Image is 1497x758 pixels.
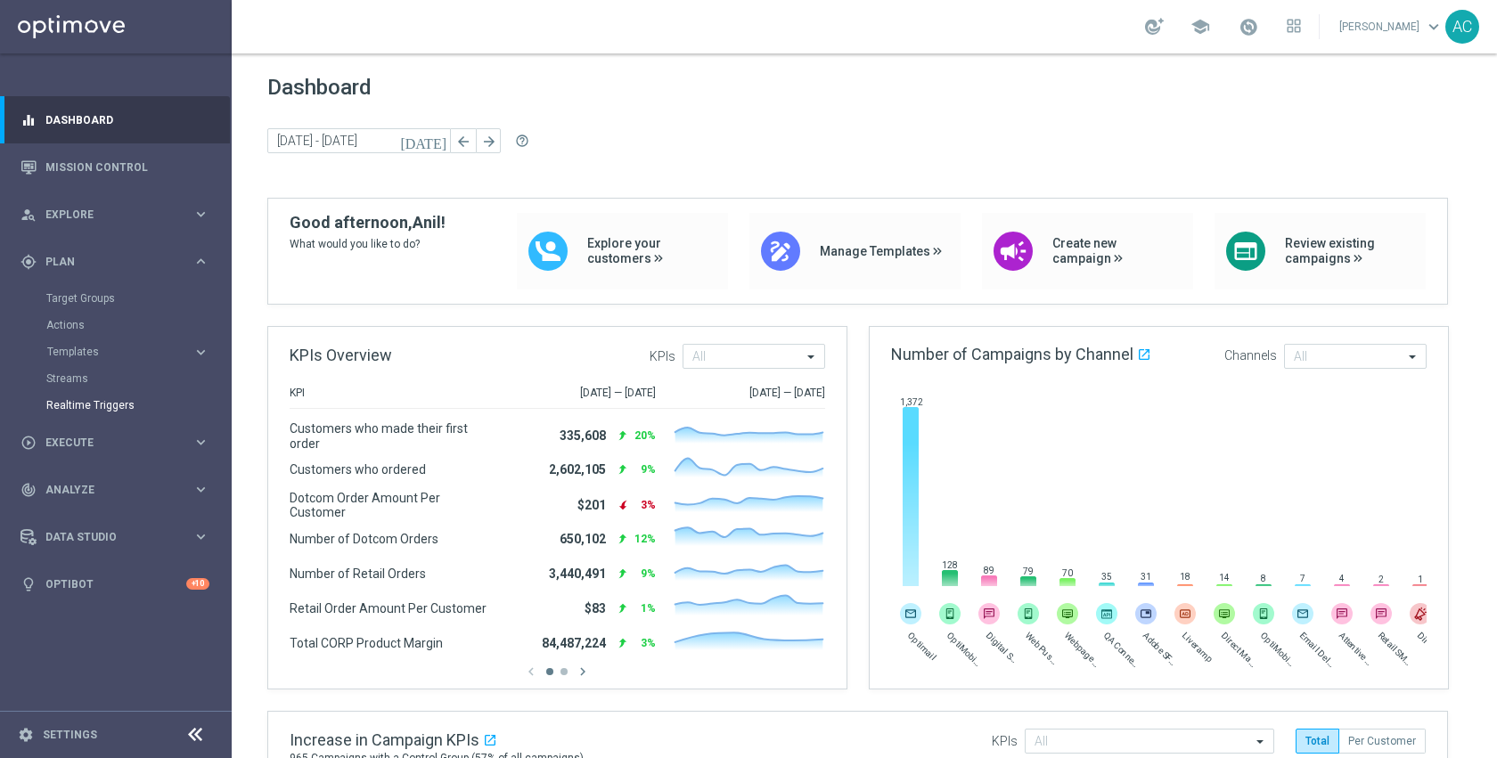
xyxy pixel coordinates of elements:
span: school [1190,17,1210,37]
a: Optibot [45,560,186,607]
a: Target Groups [46,291,185,306]
i: keyboard_arrow_right [192,253,209,270]
div: Mission Control [20,143,209,191]
button: play_circle_outline Execute keyboard_arrow_right [20,436,210,450]
i: equalizer [20,112,37,128]
i: keyboard_arrow_right [192,481,209,498]
a: Streams [46,371,185,386]
div: Optibot [20,560,209,607]
i: keyboard_arrow_right [192,206,209,223]
div: AC [1445,10,1479,44]
a: Dashboard [45,96,209,143]
i: lightbulb [20,576,37,592]
span: Data Studio [45,532,192,542]
button: person_search Explore keyboard_arrow_right [20,208,210,222]
div: Analyze [20,482,192,498]
span: Templates [47,346,175,357]
i: keyboard_arrow_right [192,434,209,451]
button: Mission Control [20,160,210,175]
button: lightbulb Optibot +10 [20,577,210,591]
i: keyboard_arrow_right [192,528,209,545]
span: keyboard_arrow_down [1424,17,1444,37]
a: Realtime Triggers [46,398,185,412]
div: Templates [47,346,192,357]
i: play_circle_outline [20,435,37,451]
div: Realtime Triggers [46,392,230,419]
div: Actions [46,312,230,338]
i: gps_fixed [20,254,37,270]
div: Target Groups [46,285,230,312]
i: settings [18,727,34,743]
span: Execute [45,437,192,448]
div: Streams [46,365,230,392]
button: gps_fixed Plan keyboard_arrow_right [20,255,210,269]
button: Data Studio keyboard_arrow_right [20,530,210,544]
div: Data Studio [20,529,192,545]
a: Mission Control [45,143,209,191]
button: Templates keyboard_arrow_right [46,345,210,359]
div: Explore [20,207,192,223]
i: track_changes [20,482,37,498]
a: [PERSON_NAME]keyboard_arrow_down [1337,13,1445,40]
i: keyboard_arrow_right [192,344,209,361]
div: Execute [20,435,192,451]
div: Plan [20,254,192,270]
span: Analyze [45,485,192,495]
button: equalizer Dashboard [20,113,210,127]
span: Plan [45,257,192,267]
div: Dashboard [20,96,209,143]
a: Settings [43,729,97,740]
i: person_search [20,207,37,223]
span: Explore [45,209,192,220]
div: +10 [186,578,209,590]
a: Actions [46,318,185,332]
div: Templates [46,338,230,365]
button: track_changes Analyze keyboard_arrow_right [20,483,210,497]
